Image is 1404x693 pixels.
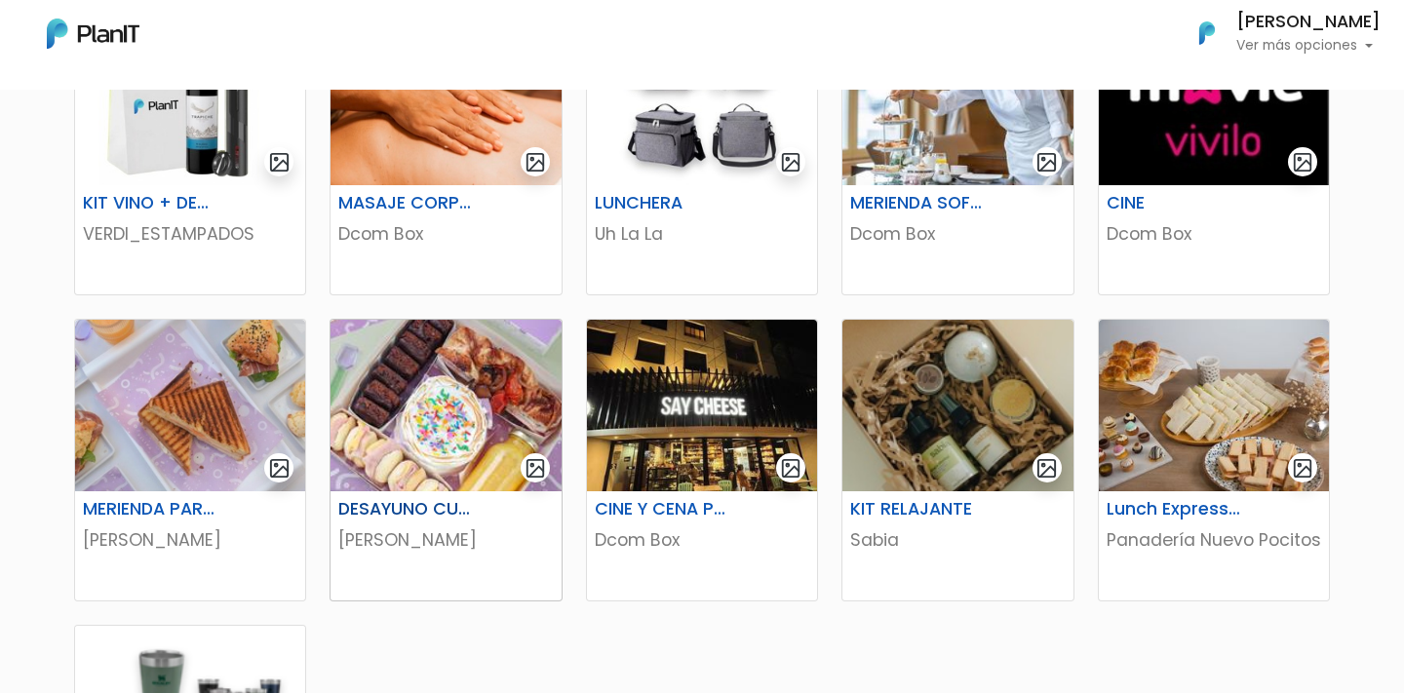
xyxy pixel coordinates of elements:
img: gallery-light [525,457,547,480]
button: PlanIt Logo [PERSON_NAME] Ver más opciones [1174,8,1381,58]
img: thumb_WhatsApp_Image_2024-04-18_at_14.35.47.jpeg [842,14,1072,185]
a: gallery-light MERIENDA PARA 2 [PERSON_NAME] [74,319,306,601]
p: Uh La La [595,221,809,247]
h6: MASAJE CORPORAL [327,193,486,213]
a: gallery-light MERIENDA SOFITEL Dcom Box [841,13,1073,295]
p: [PERSON_NAME] [83,527,297,553]
a: gallery-light KIT VINO + DESCORCHADOR VERDI_ESTAMPADOS [74,13,306,295]
img: gallery-light [1035,151,1058,173]
img: thumb_WhatsApp_Image_2024-06-27_at_13.35.36__1_.jpeg [75,14,305,185]
h6: CINE Y CENA PARA 2 [583,499,742,520]
div: ¿Necesitás ayuda? [100,19,281,57]
img: PlanIt Logo [1186,12,1228,55]
img: gallery-light [268,457,291,480]
p: [PERSON_NAME] [338,527,553,553]
img: thumb_WhatsApp_Image_2024-05-31_at_10.12.15.jpeg [587,320,817,491]
h6: KIT VINO + DESCORCHADOR [71,193,230,213]
h6: [PERSON_NAME] [1236,14,1381,31]
a: gallery-light LUNCHERA Uh La La [586,13,818,295]
a: gallery-light CINE Dcom Box [1098,13,1330,295]
a: gallery-light MASAJE CORPORAL Dcom Box [330,13,562,295]
h6: MERIENDA PARA 2 [71,499,230,520]
a: gallery-light CINE Y CENA PARA 2 Dcom Box [586,319,818,601]
h6: MERIENDA SOFITEL [838,193,997,213]
img: thumb_thumb_194E8C92-9FC3-430B-9E41-01D9E9B75AED.jpeg [75,320,305,491]
img: gallery-light [780,457,802,480]
p: Dcom Box [850,221,1065,247]
img: thumb_WhatsApp_Image_2025-02-28_at_13.43.42__2_.jpeg [331,320,561,491]
p: Panadería Nuevo Pocitos [1107,527,1321,553]
img: gallery-light [268,151,291,173]
img: thumb_thumb_moviecenter_logo.jpeg [1099,14,1329,185]
h6: CINE [1095,193,1254,213]
img: gallery-light [1035,457,1058,480]
a: gallery-light DESAYUNO CUMPLE PARA 1 [PERSON_NAME] [330,319,562,601]
img: thumb_image__copia___copia___copia___copia___copia___copia___copia___copia___copia_-Photoroom__28... [587,14,817,185]
p: Sabia [850,527,1065,553]
img: gallery-light [780,151,802,173]
p: Dcom Box [595,527,809,553]
a: gallery-light Lunch Express 5 personas Panadería Nuevo Pocitos [1098,319,1330,601]
p: Dcom Box [338,221,553,247]
h6: DESAYUNO CUMPLE PARA 1 [327,499,486,520]
p: VERDI_ESTAMPADOS [83,221,297,247]
img: gallery-light [1292,457,1314,480]
img: thumb_WhatsApp_Image_2024-05-07_at_13.48.22.jpeg [1099,320,1329,491]
img: PlanIt Logo [47,19,139,49]
img: thumb_EEBA820B-9A13-4920-8781-964E5B39F6D7.jpeg [331,14,561,185]
p: Ver más opciones [1236,39,1381,53]
img: thumb_9A159ECA-3452-4DC8-A68F-9EF8AB81CC9F.jpeg [842,320,1072,491]
h6: Lunch Express 5 personas [1095,499,1254,520]
p: Dcom Box [1107,221,1321,247]
h6: KIT RELAJANTE [838,499,997,520]
a: gallery-light KIT RELAJANTE Sabia [841,319,1073,601]
h6: LUNCHERA [583,193,742,213]
img: gallery-light [525,151,547,173]
img: gallery-light [1292,151,1314,173]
